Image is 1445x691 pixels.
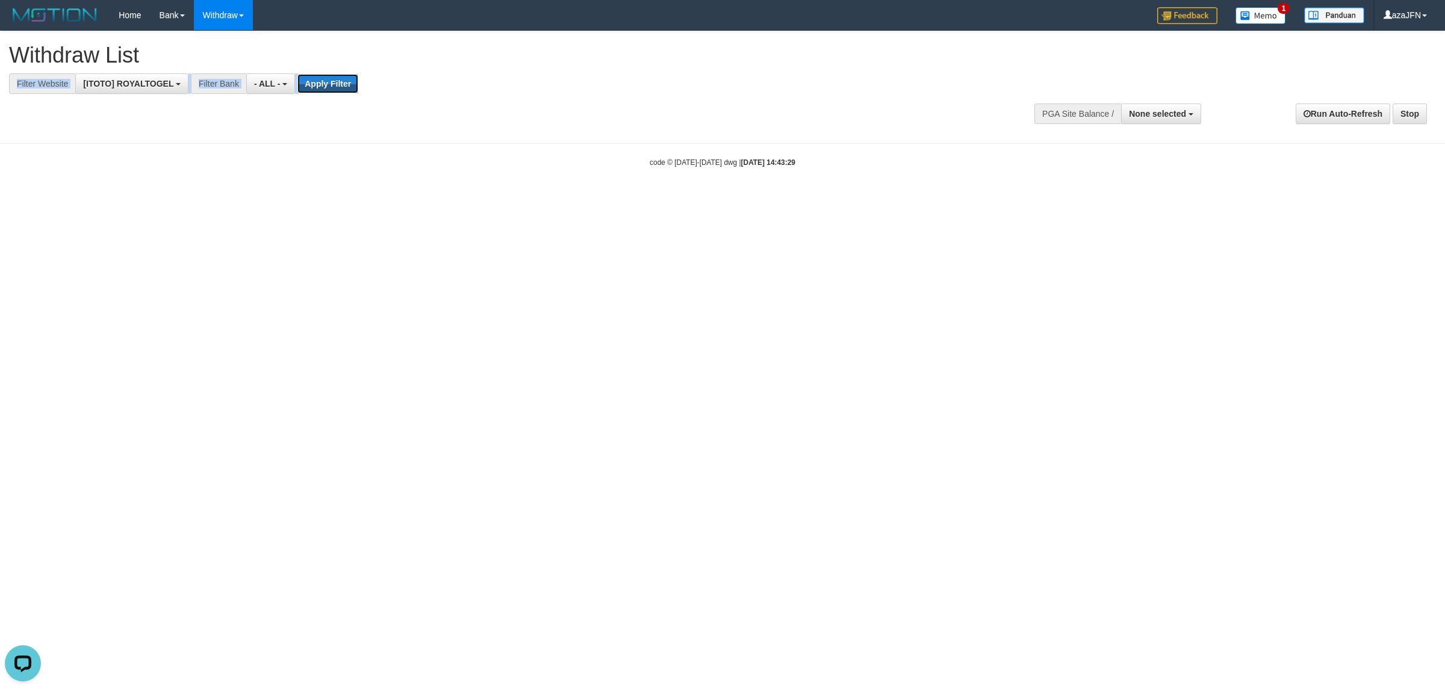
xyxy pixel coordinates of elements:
[1129,109,1186,119] span: None selected
[191,73,246,94] div: Filter Bank
[1278,3,1290,14] span: 1
[75,73,188,94] button: [ITOTO] ROYALTOGEL
[297,74,358,93] button: Apply Filter
[741,158,795,167] strong: [DATE] 14:43:29
[1157,7,1217,24] img: Feedback.jpg
[1034,104,1121,124] div: PGA Site Balance /
[1304,7,1364,23] img: panduan.png
[650,158,795,167] small: code © [DATE]-[DATE] dwg |
[9,6,101,24] img: MOTION_logo.png
[1393,104,1427,124] a: Stop
[83,79,173,88] span: [ITOTO] ROYALTOGEL
[1235,7,1286,24] img: Button%20Memo.svg
[5,5,41,41] button: Open LiveChat chat widget
[254,79,281,88] span: - ALL -
[246,73,295,94] button: - ALL -
[1296,104,1390,124] a: Run Auto-Refresh
[9,73,75,94] div: Filter Website
[1121,104,1201,124] button: None selected
[9,43,951,67] h1: Withdraw List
